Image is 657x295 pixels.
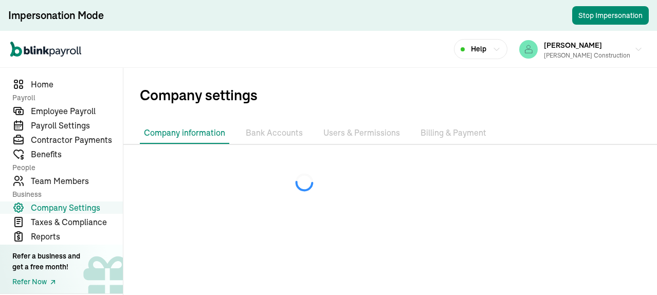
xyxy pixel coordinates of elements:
li: Bank Accounts [242,122,307,144]
span: Company Settings [31,201,123,214]
span: Benefits [31,148,123,160]
span: Company settings [140,84,657,106]
li: Billing & Payment [416,122,490,144]
iframe: Chat Widget [486,184,657,295]
div: [PERSON_NAME] Construction [544,51,630,60]
span: Reports [31,230,123,243]
span: Contractor Payments [31,134,123,146]
div: Impersonation Mode [8,8,104,23]
span: Payroll Settings [31,119,123,132]
span: Taxes & Compliance [31,216,123,228]
span: Home [31,78,123,90]
span: Help [471,44,486,54]
li: Company information [140,122,229,144]
span: Team Members [31,175,123,187]
button: [PERSON_NAME][PERSON_NAME] Construction [515,36,647,62]
button: Help [454,39,507,59]
span: Business [12,189,117,199]
div: Refer a business and get a free month! [12,251,80,272]
li: Users & Permissions [319,122,404,144]
a: Refer Now [12,276,80,287]
nav: Global [10,34,81,64]
span: Payroll [12,93,117,103]
span: Employee Payroll [31,105,123,117]
span: People [12,162,117,173]
span: [PERSON_NAME] [544,41,602,50]
button: Stop Impersonation [572,6,649,25]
